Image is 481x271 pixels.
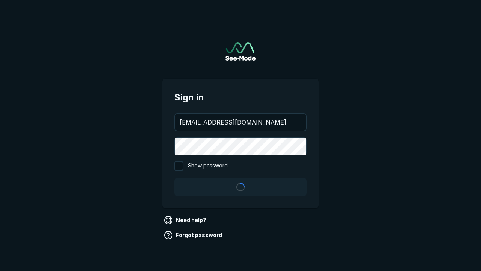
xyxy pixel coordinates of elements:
a: Go to sign in [225,42,256,61]
img: See-Mode Logo [225,42,256,61]
span: Sign in [174,91,307,104]
a: Forgot password [162,229,225,241]
span: Show password [188,161,228,171]
a: Need help? [162,214,209,226]
input: your@email.com [175,114,306,131]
